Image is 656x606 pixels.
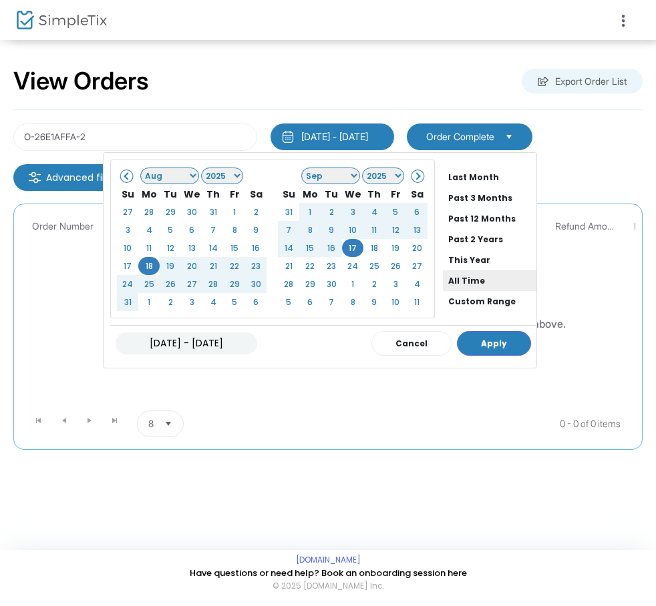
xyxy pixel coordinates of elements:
[160,185,181,203] th: Tu
[271,123,394,150] button: [DATE] - [DATE]
[245,239,267,257] td: 16
[117,293,138,311] td: 31
[385,275,406,293] td: 3
[342,221,363,239] td: 10
[160,293,181,311] td: 2
[224,185,245,203] th: Fr
[457,331,531,356] button: Apply
[138,257,160,275] td: 18
[117,239,138,257] td: 10
[224,203,245,221] td: 1
[202,257,224,275] td: 21
[32,221,94,232] span: Order Number
[245,185,267,203] th: Sa
[202,221,224,239] td: 7
[138,275,160,293] td: 25
[202,203,224,221] td: 31
[301,130,368,143] div: [DATE] - [DATE]
[117,185,138,203] th: Su
[500,129,518,144] button: Select
[443,270,536,291] li: All Time
[296,555,361,565] a: [DOMAIN_NAME]
[224,239,245,257] td: 15
[245,275,267,293] td: 30
[190,567,467,579] a: Have questions or need help? Book an onboarding session here
[117,203,138,221] td: 27
[299,257,321,275] td: 22
[299,221,321,239] td: 8
[342,239,363,257] td: 17
[224,257,245,275] td: 22
[299,185,321,203] th: Mo
[181,293,202,311] td: 3
[181,239,202,257] td: 13
[406,185,428,203] th: Sa
[363,257,385,275] td: 25
[202,239,224,257] td: 14
[13,123,257,151] input: Search by name, email, phone, order number, ip address, or last 4 digits of card
[245,221,267,239] td: 9
[117,275,138,293] td: 24
[443,167,536,188] li: Last Month
[13,164,137,191] m-button: Advanced filters
[385,185,406,203] th: Fr
[245,203,267,221] td: 2
[224,221,245,239] td: 8
[224,275,245,293] td: 29
[385,257,406,275] td: 26
[278,221,299,239] td: 7
[160,257,181,275] td: 19
[342,185,363,203] th: We
[281,130,295,143] img: monthly
[321,239,342,257] td: 16
[406,203,428,221] td: 6
[278,293,299,311] td: 5
[116,332,257,354] input: MM/DD/YYYY - MM/DD/YYYY
[321,293,342,311] td: 7
[443,208,536,229] li: Past 12 Months
[181,221,202,239] td: 6
[138,221,160,239] td: 4
[299,203,321,221] td: 1
[181,275,202,293] td: 27
[443,229,536,250] li: Past 2 Years
[342,275,363,293] td: 1
[342,293,363,311] td: 8
[385,293,406,311] td: 10
[224,293,245,311] td: 5
[273,581,383,593] span: © 2025 [DOMAIN_NAME] Inc.
[138,293,160,311] td: 1
[363,221,385,239] td: 11
[160,275,181,293] td: 26
[181,185,202,203] th: We
[321,203,342,221] td: 2
[385,239,406,257] td: 19
[202,185,224,203] th: Th
[28,171,41,184] img: filter
[552,211,619,242] th: Refund Amount
[321,185,342,203] th: Tu
[363,185,385,203] th: Th
[148,417,154,430] span: 8
[406,221,428,239] td: 13
[245,257,267,275] td: 23
[117,221,138,239] td: 3
[117,257,138,275] td: 17
[363,239,385,257] td: 18
[299,293,321,311] td: 6
[138,239,160,257] td: 11
[278,185,299,203] th: Su
[160,239,181,257] td: 12
[21,211,635,405] div: Data table
[299,239,321,257] td: 15
[406,293,428,311] td: 11
[406,275,428,293] td: 4
[160,203,181,221] td: 29
[278,203,299,221] td: 31
[278,239,299,257] td: 14
[138,203,160,221] td: 28
[363,203,385,221] td: 4
[159,411,178,436] button: Select
[278,257,299,275] td: 21
[202,275,224,293] td: 28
